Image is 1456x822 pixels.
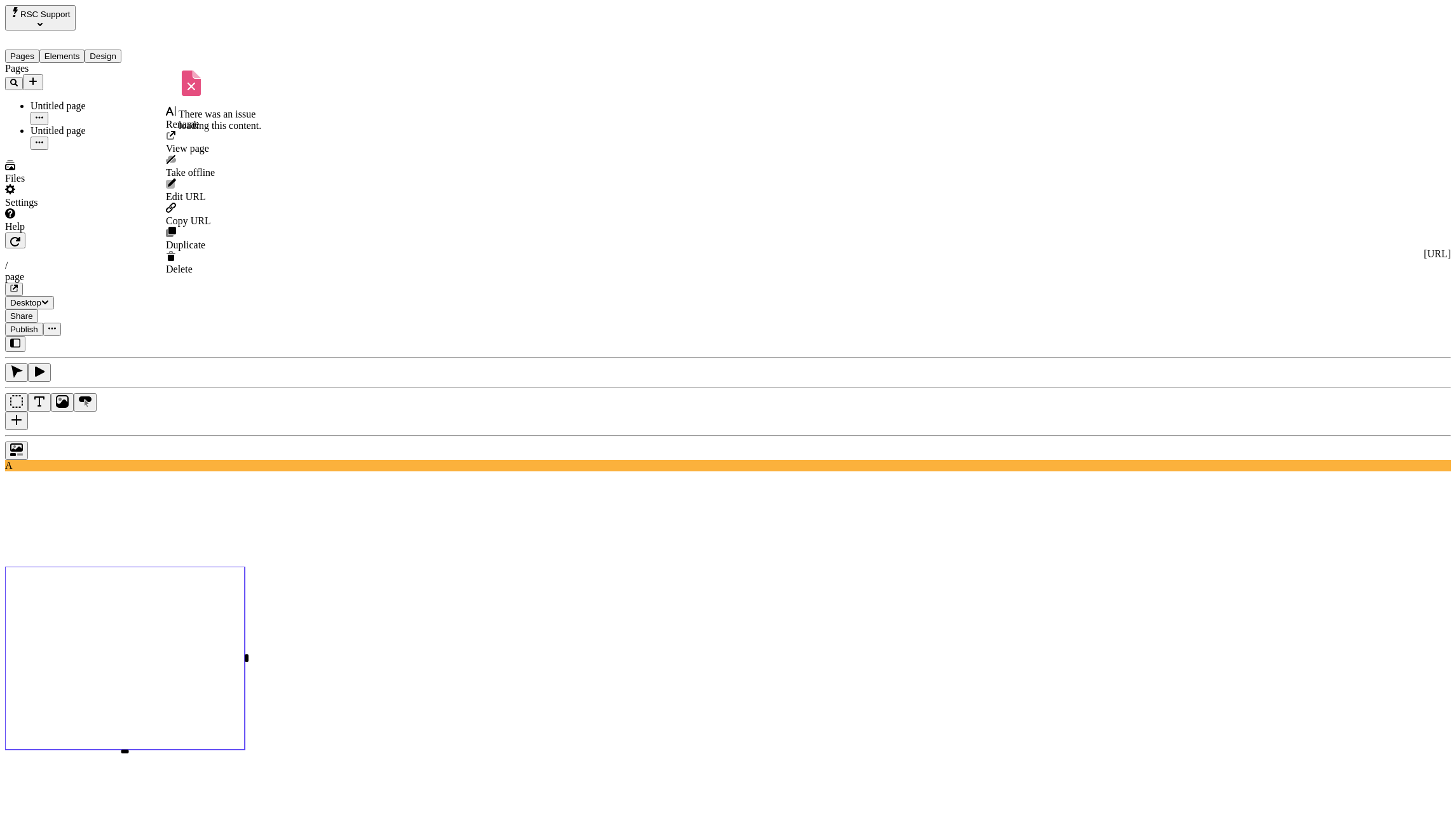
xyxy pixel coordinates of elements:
[166,119,199,130] span: Rename
[31,125,181,137] div: Untitled page
[166,215,211,226] span: Copy URL
[5,271,1451,283] div: page
[5,10,186,22] p: Cookie Test Route
[85,50,121,63] button: Design
[5,248,1451,260] div: [URL]
[166,191,206,202] span: Edit URL
[10,325,38,334] span: Publish
[166,143,209,154] span: View page
[166,239,205,250] span: Duplicate
[5,393,28,412] button: Box
[5,309,38,323] button: Share
[5,63,181,74] div: Pages
[179,109,274,131] p: There was an issue loading this content.
[31,100,181,112] div: Untitled page
[5,5,76,30] button: Select site
[23,74,43,90] button: Add new
[20,10,71,19] span: RSC Support
[5,460,1451,471] div: A
[5,323,43,336] button: Publish
[51,393,74,412] button: Image
[5,260,1451,271] div: /
[5,173,181,184] div: Files
[10,298,41,307] span: Desktop
[5,197,181,208] div: Settings
[5,296,54,309] button: Desktop
[5,50,39,63] button: Pages
[166,264,193,274] span: Delete
[28,393,51,412] button: Text
[10,311,33,321] span: Share
[5,221,181,232] div: Help
[74,393,97,412] button: Button
[166,167,215,178] span: Take offline
[39,50,85,63] button: Elements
